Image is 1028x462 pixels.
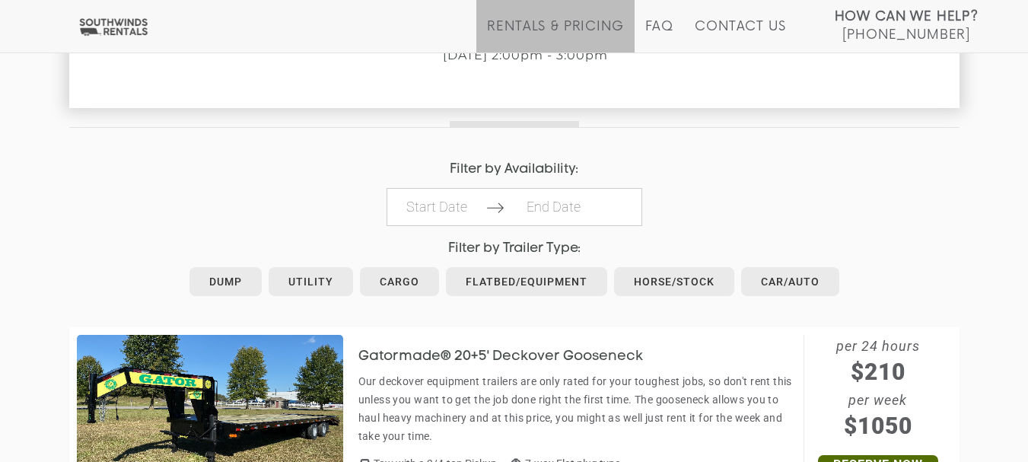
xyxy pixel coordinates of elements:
strong: How Can We Help? [835,9,979,24]
a: Cargo [360,267,439,296]
a: Utility [269,267,353,296]
a: Dump [189,267,262,296]
a: Horse/Stock [614,267,734,296]
span: $210 [804,355,952,389]
img: Southwinds Rentals Logo [76,18,151,37]
a: How Can We Help? [PHONE_NUMBER] [835,8,979,41]
a: Contact Us [695,19,785,53]
h4: Filter by Trailer Type: [69,241,960,256]
a: Rentals & Pricing [487,19,623,53]
a: Gatormade® 20+5' Deckover Gooseneck [358,349,666,362]
h4: Filter by Availability: [69,162,960,177]
a: Car/Auto [741,267,839,296]
span: $1050 [804,409,952,443]
a: Flatbed/Equipment [446,267,607,296]
span: [PHONE_NUMBER] [842,27,970,43]
h3: Gatormade® 20+5' Deckover Gooseneck [358,349,666,365]
p: [DATE] 2:00pm - 3:00pm [69,49,982,62]
p: Our deckover equipment trailers are only rated for your toughest jobs, so don't rent this unless ... [358,372,796,445]
span: per 24 hours per week [804,335,952,443]
a: FAQ [645,19,674,53]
